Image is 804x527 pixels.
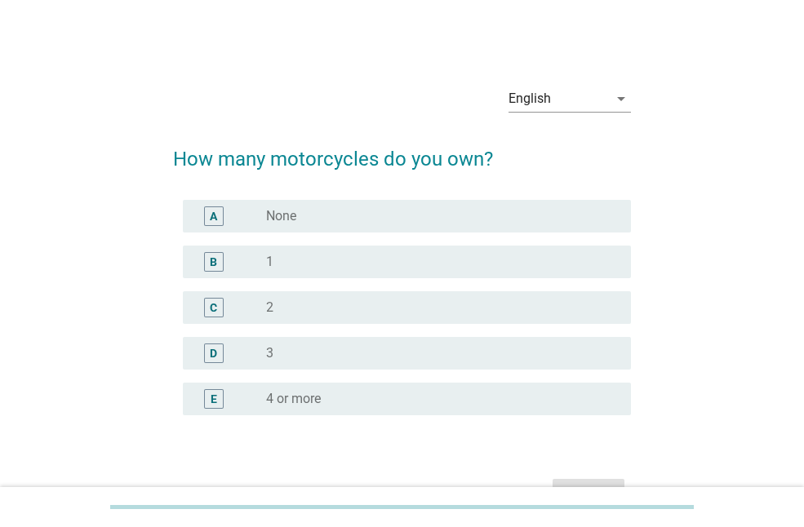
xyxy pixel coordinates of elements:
[210,207,217,224] div: A
[266,254,273,270] label: 1
[611,89,631,108] i: arrow_drop_down
[266,299,273,316] label: 2
[210,344,217,361] div: D
[210,253,217,270] div: B
[266,208,296,224] label: None
[210,299,217,316] div: C
[211,390,217,407] div: E
[266,345,273,361] label: 3
[266,391,321,407] label: 4 or more
[173,128,631,174] h2: How many motorcycles do you own?
[509,91,551,106] div: English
